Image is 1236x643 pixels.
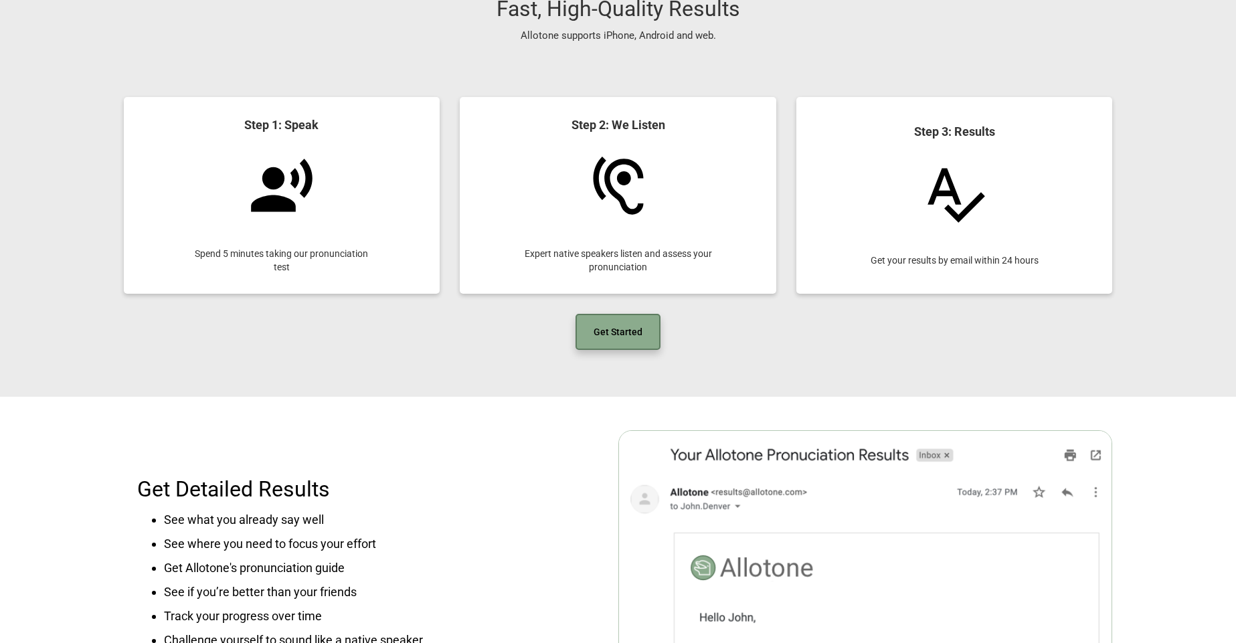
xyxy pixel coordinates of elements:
a: Get Started [576,314,660,350]
li: Get Allotone's pronunciation guide [164,556,605,580]
li: See where you need to focus your effort [164,532,605,556]
h4: Step 2: We Listen [571,117,665,133]
li: See if you’re better than your friends [164,580,605,604]
li: Track your progress over time [164,604,605,628]
p: Expert native speakers listen and assess your pronunciation [525,247,712,274]
p: Allotone supports iPhone, Android and web. [521,27,716,43]
p: Spend 5 minutes taking our pronunciation test [188,247,375,274]
h2: Get Detailed Results [137,477,605,501]
h4: Step 3: Results [914,124,995,140]
li: See what you already say well [164,508,605,532]
h4: Step 1: Speak [244,117,319,133]
p: Get your results by email within 24 hours [871,254,1039,267]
